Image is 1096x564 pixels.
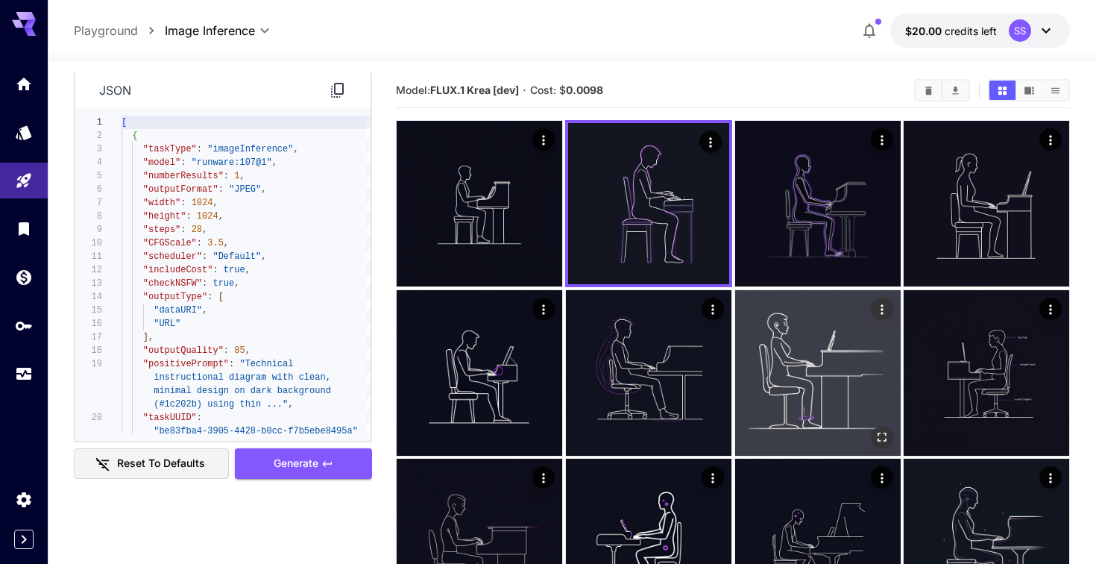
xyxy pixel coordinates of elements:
[180,157,186,168] span: :
[224,345,229,356] span: :
[75,290,102,304] div: 14
[99,81,131,99] p: json
[1009,19,1031,42] div: SS
[75,210,102,223] div: 8
[75,236,102,250] div: 10
[261,251,266,262] span: ,
[15,172,33,190] div: Playground
[396,84,519,96] span: Model:
[945,25,997,37] span: credits left
[148,332,154,342] span: ,
[870,128,892,151] div: Actions
[143,251,202,262] span: "scheduler"
[154,319,180,329] span: "URL"
[566,290,731,456] img: 2Q==
[701,298,723,320] div: Actions
[245,345,251,356] span: ,
[75,169,102,183] div: 5
[397,121,562,286] img: Z
[1039,128,1062,151] div: Actions
[213,265,218,275] span: :
[143,184,218,195] span: "outputFormat"
[143,332,148,342] span: ]
[75,317,102,330] div: 16
[890,13,1070,48] button: $19.9976SS
[397,290,562,456] img: Z
[1039,466,1062,489] div: Actions
[701,466,723,489] div: Actions
[75,304,102,317] div: 15
[143,157,180,168] span: "model"
[218,184,224,195] span: :
[207,292,212,302] span: :
[75,116,102,129] div: 1
[914,79,970,101] div: Clear AllDownload All
[143,144,197,154] span: "taskType"
[154,305,202,316] span: "dataURI"
[905,23,997,39] div: $19.9976
[904,290,1069,456] img: 9k=
[207,238,224,248] span: 3.5
[989,81,1015,100] button: Show media in grid view
[154,399,288,410] span: (#1c202b) using thin ..."
[75,156,102,169] div: 4
[530,84,603,96] span: Cost: $
[75,263,102,277] div: 12
[122,117,127,128] span: [
[202,278,207,289] span: :
[143,225,180,235] span: "steps"
[154,386,331,396] span: minimal design on dark background
[14,530,34,549] button: Expand sidebar
[192,198,213,208] span: 1024
[143,345,224,356] span: "outputQuality"
[180,198,186,208] span: :
[15,316,33,335] div: API Keys
[74,448,229,479] button: Reset to defaults
[1016,81,1042,100] button: Show media in video view
[15,490,33,509] div: Settings
[240,359,294,369] span: "Technical
[224,265,245,275] span: true
[224,238,229,248] span: ,
[234,278,239,289] span: ,
[261,184,266,195] span: ,
[229,184,261,195] span: "JPEG"
[192,157,272,168] span: "runware:107@1"
[870,425,892,448] div: Open in fullscreen
[294,144,299,154] span: ,
[988,79,1070,101] div: Show media in grid viewShow media in video viewShow media in list view
[192,225,202,235] span: 28
[532,466,555,489] div: Actions
[143,238,197,248] span: "CFGScale"
[207,144,293,154] span: "imageInference"
[75,411,102,424] div: 20
[916,81,942,100] button: Clear All
[75,344,102,357] div: 18
[197,144,202,154] span: :
[154,426,358,436] span: "be83fba4-3905-4428-b0cc-f7b5ebe8495a"
[180,225,186,235] span: :
[197,211,218,222] span: 1024
[735,121,901,286] img: Z
[1039,298,1062,320] div: Actions
[133,131,138,141] span: {
[15,365,33,383] div: Usage
[75,357,102,371] div: 19
[213,278,235,289] span: true
[532,298,555,320] div: Actions
[74,22,138,40] p: Playground
[143,265,213,275] span: "includeCost"
[905,25,945,37] span: $20.00
[143,278,202,289] span: "checkNSFW"
[288,399,293,410] span: ,
[523,81,526,99] p: ·
[75,196,102,210] div: 7
[430,84,519,96] b: FLUX.1 Krea [dev]
[213,251,262,262] span: "Default"
[75,183,102,196] div: 6
[75,142,102,156] div: 3
[1042,81,1068,100] button: Show media in list view
[75,330,102,344] div: 17
[532,128,555,151] div: Actions
[870,466,892,489] div: Actions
